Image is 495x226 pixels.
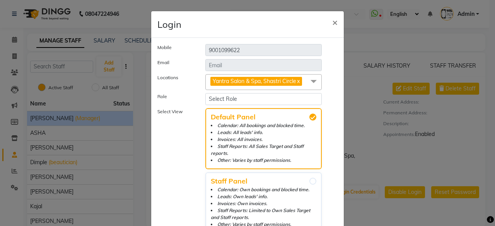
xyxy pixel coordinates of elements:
input: Default PanelCalendar: All bookings and blocked time.Leads: All leads' info.Invoices: All invoice... [309,114,316,121]
button: Close [326,11,344,33]
a: x [296,78,300,85]
span: Default Panel [211,114,316,121]
li: Invoices: All invoices. [211,136,316,143]
label: Role [152,93,200,102]
span: Staff Panel [211,178,316,185]
input: Email [205,59,322,71]
li: Calendar: All bookings and blocked time. [211,122,316,129]
li: Leads: Own leads' info. [211,193,316,200]
li: Invoices: Own invoices. [211,200,316,207]
span: Yantra Salon & Spa, Shastri Circle [213,78,296,85]
label: Email [152,59,200,68]
label: Mobile [152,44,200,53]
li: Calendar: Own bookings and blocked time. [211,186,316,193]
li: Other: Varies by staff permissions. [211,157,316,164]
li: Leads: All leads' info. [211,129,316,136]
span: × [332,16,338,28]
h4: Login [157,17,181,31]
input: Staff PanelCalendar: Own bookings and blocked time.Leads: Own leads' info.Invoices: Own invoices.... [309,178,316,185]
li: Staff Reports: Limited to Own Sales Target and Staff reports. [211,207,316,221]
li: Staff Reports: All Sales Target and Staff reports. [211,143,316,157]
label: Locations [152,74,200,87]
input: Mobile [205,44,322,56]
